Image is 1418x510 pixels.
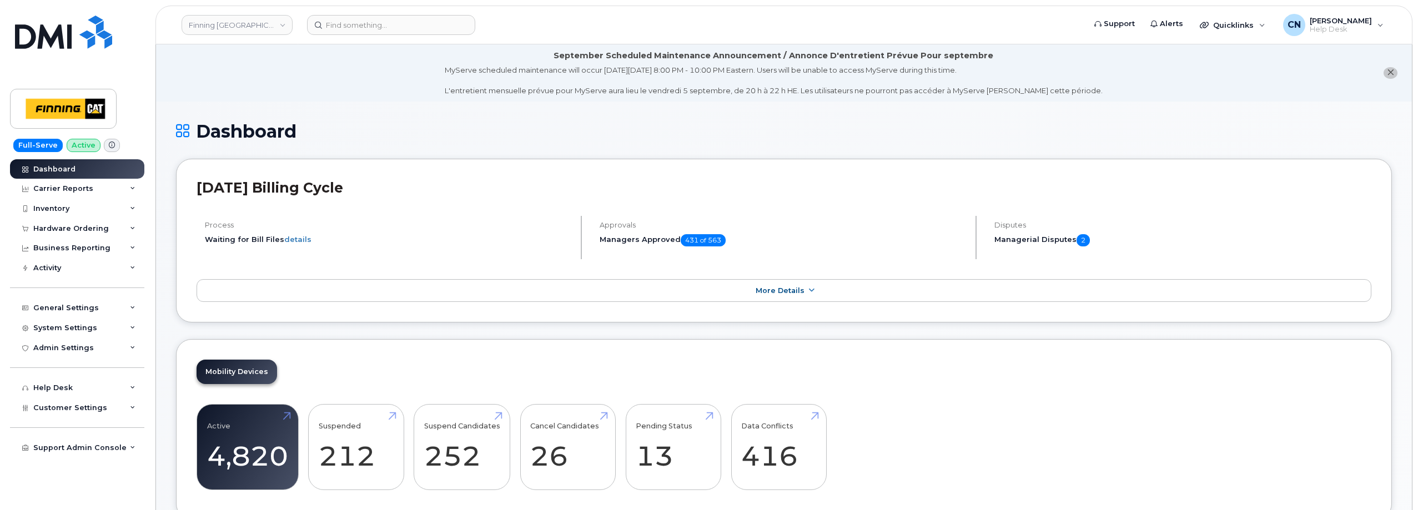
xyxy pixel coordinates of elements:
[554,50,993,62] div: September Scheduled Maintenance Announcement / Annonce D'entretient Prévue Pour septembre
[176,122,1392,141] h1: Dashboard
[994,221,1371,229] h4: Disputes
[445,65,1103,96] div: MyServe scheduled maintenance will occur [DATE][DATE] 8:00 PM - 10:00 PM Eastern. Users will be u...
[600,221,966,229] h4: Approvals
[600,234,966,246] h5: Managers Approved
[424,411,500,484] a: Suspend Candidates 252
[636,411,711,484] a: Pending Status 13
[205,221,571,229] h4: Process
[197,179,1371,196] h2: [DATE] Billing Cycle
[197,360,277,384] a: Mobility Devices
[1077,234,1090,246] span: 2
[207,411,288,484] a: Active 4,820
[1384,67,1397,79] button: close notification
[681,234,726,246] span: 431 of 563
[756,286,804,295] span: More Details
[530,411,605,484] a: Cancel Candidates 26
[205,234,571,245] li: Waiting for Bill Files
[994,234,1371,246] h5: Managerial Disputes
[741,411,816,484] a: Data Conflicts 416
[284,235,311,244] a: details
[319,411,394,484] a: Suspended 212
